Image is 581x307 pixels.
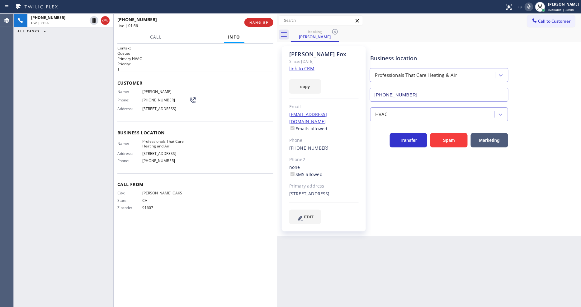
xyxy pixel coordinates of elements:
[31,15,65,20] span: [PHONE_NUMBER]
[289,65,314,72] a: link to CRM
[289,126,328,132] label: Emails allowed
[289,137,359,144] div: Phone
[150,34,162,40] span: Call
[244,18,273,27] button: HANG UP
[290,126,295,130] input: Emails allowed
[430,133,468,147] button: Spam
[117,89,142,94] span: Name:
[142,151,189,156] span: [STREET_ADDRESS]
[548,7,574,12] span: Available | 28:08
[375,72,457,79] div: Professionals That Care Heating & Air
[289,190,359,198] div: [STREET_ADDRESS]
[117,106,142,111] span: Address:
[471,133,508,147] button: Marketing
[375,111,388,118] div: HVAC
[117,158,142,163] span: Phone:
[117,23,138,28] span: Live | 01:56
[289,103,359,110] div: Email
[117,130,273,136] span: Business location
[117,80,273,86] span: Customer
[291,34,338,40] div: [PERSON_NAME]
[289,156,359,163] div: Phone2
[289,51,359,58] div: [PERSON_NAME] Fox
[289,164,359,178] div: none
[289,145,329,151] a: [PHONE_NUMBER]
[390,133,427,147] button: Transfer
[548,2,579,7] div: [PERSON_NAME]
[142,198,189,203] span: CA
[117,51,273,56] h2: Queue:
[142,106,189,111] span: [STREET_ADDRESS]
[527,15,575,27] button: Call to Customer
[117,205,142,210] span: Zipcode:
[370,88,508,102] input: Phone Number
[117,98,142,102] span: Phone:
[31,21,49,25] span: Live | 01:56
[142,139,189,149] span: Professionals That Care Heating and Air
[304,215,314,219] span: EDIT
[279,16,363,26] input: Search
[117,141,142,146] span: Name:
[117,45,273,51] h1: Context
[249,20,268,25] span: HANG UP
[290,172,295,176] input: SMS allowed
[291,28,338,41] div: David Fox
[117,61,273,67] h2: Priority:
[291,29,338,34] div: booking
[117,191,142,195] span: City:
[289,183,359,190] div: Primary address
[228,34,241,40] span: Info
[101,16,110,25] button: Hang up
[289,111,327,124] a: [EMAIL_ADDRESS][DOMAIN_NAME]
[525,2,533,11] button: Mute
[117,181,273,187] span: Call From
[289,210,321,224] button: EDIT
[117,151,142,156] span: Address:
[117,16,157,22] span: [PHONE_NUMBER]
[289,171,323,177] label: SMS allowed
[224,31,244,43] button: Info
[289,79,321,94] button: copy
[142,205,189,210] span: 91607
[90,16,98,25] button: Hold Customer
[538,18,571,24] span: Call to Customer
[289,58,359,65] div: Since: [DATE]
[142,158,189,163] span: [PHONE_NUMBER]
[147,31,166,43] button: Call
[17,29,40,33] span: ALL TASKS
[14,27,52,35] button: ALL TASKS
[117,198,142,203] span: State:
[142,89,189,94] span: [PERSON_NAME]
[117,56,273,61] p: Primary HVAC
[142,191,189,195] span: [PERSON_NAME] OAKS
[117,67,273,72] p: 1
[370,54,508,63] div: Business location
[142,98,189,102] span: [PHONE_NUMBER]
